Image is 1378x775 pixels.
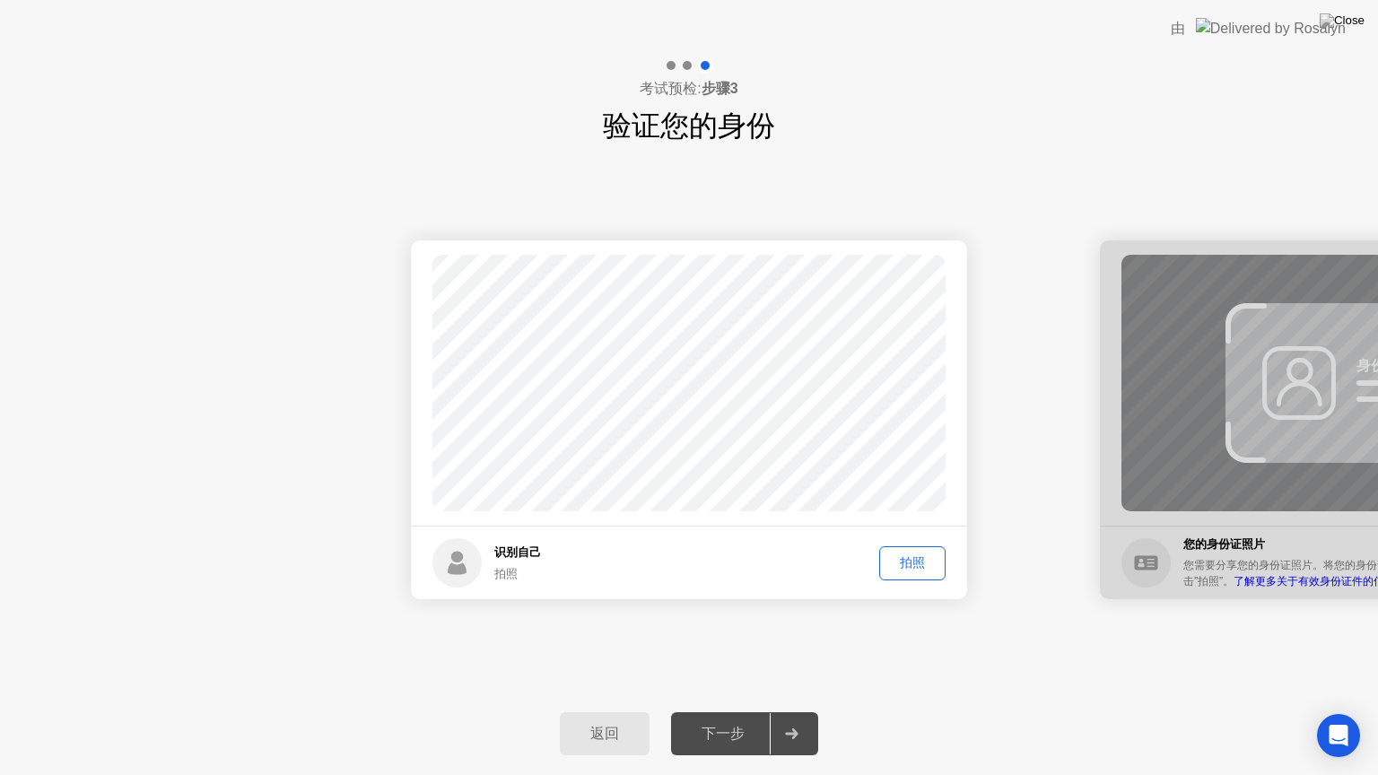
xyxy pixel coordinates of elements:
[885,554,939,571] div: 拍照
[676,725,770,744] div: 下一步
[565,725,644,744] div: 返回
[671,712,818,755] button: 下一步
[702,81,738,96] b: 步骤3
[494,565,541,582] div: 拍照
[1196,18,1346,39] img: Delivered by Rosalyn
[560,712,650,755] button: 返回
[603,104,775,147] h1: 验证您的身份
[1171,18,1185,39] div: 由
[1320,13,1365,28] img: Close
[640,78,737,100] h4: 考试预检:
[494,544,541,562] h5: 识别自己
[879,546,946,580] button: 拍照
[1317,714,1360,757] div: Open Intercom Messenger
